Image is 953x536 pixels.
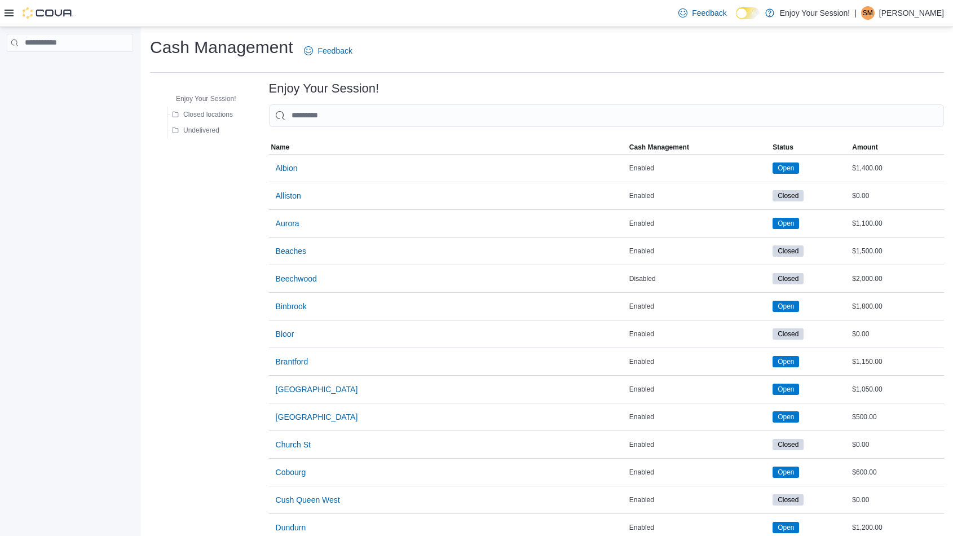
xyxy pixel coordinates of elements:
[850,272,944,285] div: $2,000.00
[276,301,307,312] span: Binbrook
[276,494,340,506] span: Cush Queen West
[850,465,944,479] div: $600.00
[627,272,770,285] div: Disabled
[271,489,345,511] button: Cush Queen West
[167,124,224,137] button: Undelivered
[861,6,875,20] div: Shanon McLenaghan
[778,163,794,173] span: Open
[778,218,794,229] span: Open
[780,6,850,20] p: Enjoy Your Session!
[773,522,799,533] span: Open
[692,7,726,19] span: Feedback
[850,189,944,203] div: $0.00
[276,522,306,533] span: Dundurn
[773,494,804,506] span: Closed
[879,6,944,20] p: [PERSON_NAME]
[773,439,804,450] span: Closed
[627,140,770,154] button: Cash Management
[850,521,944,534] div: $1,200.00
[269,140,627,154] button: Name
[773,190,804,201] span: Closed
[854,6,857,20] p: |
[183,110,233,119] span: Closed locations
[627,438,770,451] div: Enabled
[850,300,944,313] div: $1,800.00
[778,274,798,284] span: Closed
[773,356,799,367] span: Open
[627,465,770,479] div: Enabled
[627,410,770,424] div: Enabled
[276,356,308,367] span: Brantford
[778,412,794,422] span: Open
[850,140,944,154] button: Amount
[276,384,358,395] span: [GEOGRAPHIC_DATA]
[778,329,798,339] span: Closed
[850,217,944,230] div: $1,100.00
[269,82,380,95] h3: Enjoy Your Session!
[778,467,794,477] span: Open
[773,218,799,229] span: Open
[276,467,306,478] span: Cobourg
[276,245,306,257] span: Beaches
[271,143,290,152] span: Name
[850,355,944,368] div: $1,150.00
[271,157,302,179] button: Albion
[271,461,311,484] button: Cobourg
[271,267,321,290] button: Beechwood
[778,384,794,394] span: Open
[778,522,794,533] span: Open
[183,126,219,135] span: Undelivered
[778,301,794,311] span: Open
[773,411,799,423] span: Open
[167,108,237,121] button: Closed locations
[276,328,294,340] span: Bloor
[850,327,944,341] div: $0.00
[627,327,770,341] div: Enabled
[276,190,301,201] span: Alliston
[850,383,944,396] div: $1,050.00
[850,438,944,451] div: $0.00
[674,2,731,24] a: Feedback
[7,54,133,81] nav: Complex example
[271,212,304,235] button: Aurora
[850,161,944,175] div: $1,400.00
[276,218,299,229] span: Aurora
[276,162,298,174] span: Albion
[850,493,944,507] div: $0.00
[773,301,799,312] span: Open
[627,521,770,534] div: Enabled
[770,140,850,154] button: Status
[271,350,313,373] button: Brantford
[150,36,293,59] h1: Cash Management
[773,328,804,340] span: Closed
[299,39,356,62] a: Feedback
[176,94,236,103] span: Enjoy Your Session!
[627,217,770,230] div: Enabled
[276,439,311,450] span: Church St
[629,143,689,152] span: Cash Management
[852,143,877,152] span: Amount
[271,433,315,456] button: Church St
[850,410,944,424] div: $500.00
[627,383,770,396] div: Enabled
[773,273,804,284] span: Closed
[271,184,306,207] button: Alliston
[23,7,73,19] img: Cova
[276,411,358,423] span: [GEOGRAPHIC_DATA]
[271,406,363,428] button: [GEOGRAPHIC_DATA]
[627,300,770,313] div: Enabled
[850,244,944,258] div: $1,500.00
[317,45,352,56] span: Feedback
[778,440,798,450] span: Closed
[271,323,299,345] button: Bloor
[736,7,760,19] input: Dark Mode
[271,295,311,318] button: Binbrook
[778,191,798,201] span: Closed
[773,245,804,257] span: Closed
[627,355,770,368] div: Enabled
[778,357,794,367] span: Open
[269,104,944,127] input: This is a search bar. As you type, the results lower in the page will automatically filter.
[627,493,770,507] div: Enabled
[271,240,311,262] button: Beaches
